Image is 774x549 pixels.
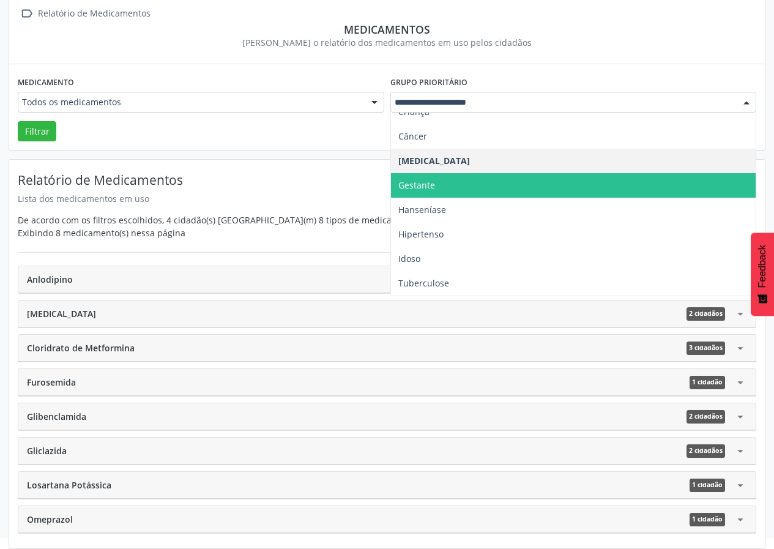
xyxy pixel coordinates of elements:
[398,253,420,264] span: Idoso
[22,96,359,108] span: Todos os medicamentos
[687,410,725,424] span: 2 cidadãos
[390,73,467,92] label: Grupo prioritário
[27,273,73,286] span: Anlodipino
[18,173,731,188] h4: Relatório de Medicamentos
[18,73,74,92] label: Medicamento
[27,479,111,492] span: Losartana Potássica
[734,307,747,321] i: arrow_drop_down
[734,410,747,424] i: arrow_drop_down
[27,444,67,458] span: Gliclazida
[398,155,470,166] span: [MEDICAL_DATA]
[27,410,86,424] span: Glibenclamida
[734,376,747,389] i: arrow_drop_down
[398,277,449,289] span: Tuberculose
[687,444,725,458] span: 2 cidadãos
[18,5,35,23] i: 
[734,513,747,526] i: arrow_drop_down
[35,5,152,23] div: Relatório de Medicamentos
[687,307,725,321] span: 2 cidadãos
[734,479,747,492] i: arrow_drop_down
[18,23,756,36] div: Medicamentos
[690,376,725,389] span: 1 cidadão
[690,513,725,526] span: 1 cidadão
[27,307,96,321] span: [MEDICAL_DATA]
[398,228,444,240] span: Hipertenso
[18,36,756,49] div: [PERSON_NAME] o relatório dos medicamentos em uso pelos cidadãos
[18,121,56,142] button: Filtrar
[27,376,76,389] span: Furosemida
[18,192,731,205] div: Lista dos medicamentos em uso
[27,342,135,355] span: Cloridrato de Metformina
[398,179,435,191] span: Gestante
[757,245,768,288] span: Feedback
[398,204,446,215] span: Hanseníase
[751,233,774,316] button: Feedback - Mostrar pesquisa
[734,342,747,355] i: arrow_drop_down
[18,5,152,23] a:  Relatório de Medicamentos
[398,130,427,142] span: Câncer
[734,444,747,458] i: arrow_drop_down
[687,342,725,355] span: 3 cidadãos
[690,479,725,492] span: 1 cidadão
[18,173,731,239] div: De acordo com os filtros escolhidos, 4 cidadão(s) [GEOGRAPHIC_DATA](m) 8 tipos de medicamentos
[18,226,731,239] div: Exibindo 8 medicamento(s) nessa página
